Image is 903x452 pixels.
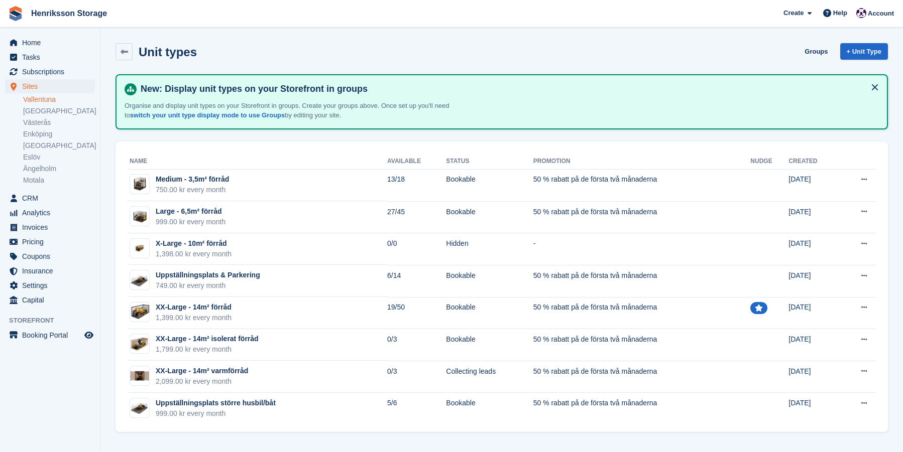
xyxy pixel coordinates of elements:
span: Settings [22,278,82,292]
span: Pricing [22,235,82,249]
span: Home [22,36,82,50]
div: 750.00 kr every month [156,185,229,195]
a: Enköping [23,129,95,139]
img: Prc.24.4_.png [130,273,149,287]
span: Invoices [22,220,82,234]
span: Insurance [22,264,82,278]
img: Prc.24.4_.png [130,401,149,414]
div: 1,799.00 kr every month [156,344,259,355]
td: Bookable [446,393,533,424]
span: Booking Portal [22,328,82,342]
a: menu [5,65,95,79]
th: Name [128,154,387,170]
span: Account [868,9,894,19]
td: 50 % rabatt på de första två månaderna [533,329,751,361]
a: menu [5,220,95,234]
p: Organise and display unit types on your Storefront in groups. Create your groups above. Once set ... [125,101,476,120]
div: XX-Large - 14m² varmförråd [156,366,248,376]
td: [DATE] [788,169,839,201]
a: menu [5,206,95,220]
span: Storefront [9,316,100,326]
td: 6/14 [387,265,446,297]
a: [GEOGRAPHIC_DATA] [23,106,95,116]
a: menu [5,79,95,93]
div: 749.00 kr every month [156,280,260,291]
div: Large - 6,5m² förråd [156,206,225,217]
td: 27/45 [387,201,446,233]
td: 0/3 [387,329,446,361]
a: + Unit Type [840,43,888,60]
img: _prc-large_final%20(2).png [130,305,149,319]
img: stora-icon-8386f47178a22dfd0bd8f6a31ec36ba5ce8667c1dd55bd0f319d3a0aa187defe.svg [8,6,23,21]
td: Bookable [446,169,533,201]
a: Västerås [23,118,95,127]
td: 50 % rabatt på de första två månaderna [533,361,751,393]
span: Coupons [22,249,82,263]
span: Create [783,8,804,18]
div: X-Large - 10m² förråd [156,238,232,249]
td: Bookable [446,329,533,361]
td: [DATE] [788,329,839,361]
div: Uppställningsplats större husbil/båt [156,398,276,408]
a: Vallentuna [23,95,95,104]
h2: Unit types [139,45,197,59]
th: Status [446,154,533,170]
td: 50 % rabatt på de första två månaderna [533,393,751,424]
h4: New: Display unit types on your Storefront in groups [137,83,879,95]
a: menu [5,264,95,278]
a: Henriksson Storage [27,5,111,22]
div: 2,099.00 kr every month [156,376,248,387]
div: 999.00 kr every month [156,217,225,227]
div: XX-Large - 14m² förråd [156,302,232,313]
td: Collecting leads [446,361,533,393]
td: 13/18 [387,169,446,201]
td: 50 % rabatt på de första två månaderna [533,169,751,201]
img: Prc.24.6_1%201.png [130,208,149,224]
th: Promotion [533,154,751,170]
td: 19/50 [387,297,446,329]
a: menu [5,293,95,307]
td: - [533,233,751,265]
td: Hidden [446,233,533,265]
a: Ängelholm [23,164,95,174]
th: Nudge [750,154,788,170]
img: ChatGPT%20Image%20Jul%208,%202025,%2010_07_13%20AM%20-%20Edited%20-%20Edited%201.png [130,336,149,352]
a: menu [5,191,95,205]
td: [DATE] [788,297,839,329]
td: 5/6 [387,393,446,424]
td: [DATE] [788,233,839,265]
a: menu [5,36,95,50]
a: menu [5,235,95,249]
td: [DATE] [788,393,839,424]
div: Medium - 3,5m² förråd [156,174,229,185]
td: [DATE] [788,201,839,233]
td: [DATE] [788,265,839,297]
a: menu [5,249,95,263]
img: Joel Isaksson [856,8,866,18]
td: Bookable [446,265,533,297]
span: Capital [22,293,82,307]
span: CRM [22,191,82,205]
a: Preview store [83,329,95,341]
a: Groups [801,43,832,60]
a: menu [5,278,95,292]
span: Tasks [22,50,82,64]
div: Uppställningsplats & Parkering [156,270,260,280]
td: 50 % rabatt på de första två månaderna [533,201,751,233]
div: 999.00 kr every month [156,408,276,419]
th: Created [788,154,839,170]
span: Subscriptions [22,65,82,79]
div: 1,399.00 kr every month [156,313,232,323]
a: Motala [23,176,95,185]
td: 50 % rabatt på de första två månaderna [533,297,751,329]
td: Bookable [446,201,533,233]
span: Sites [22,79,82,93]
a: menu [5,328,95,342]
a: menu [5,50,95,64]
a: Eslöv [23,153,95,162]
td: 0/3 [387,361,446,393]
a: switch your unit type display mode to use Groups [130,111,285,119]
img: Prc.24.3.png [130,370,149,382]
td: [DATE] [788,361,839,393]
img: Prc.24.5_1%201.png [131,174,148,194]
